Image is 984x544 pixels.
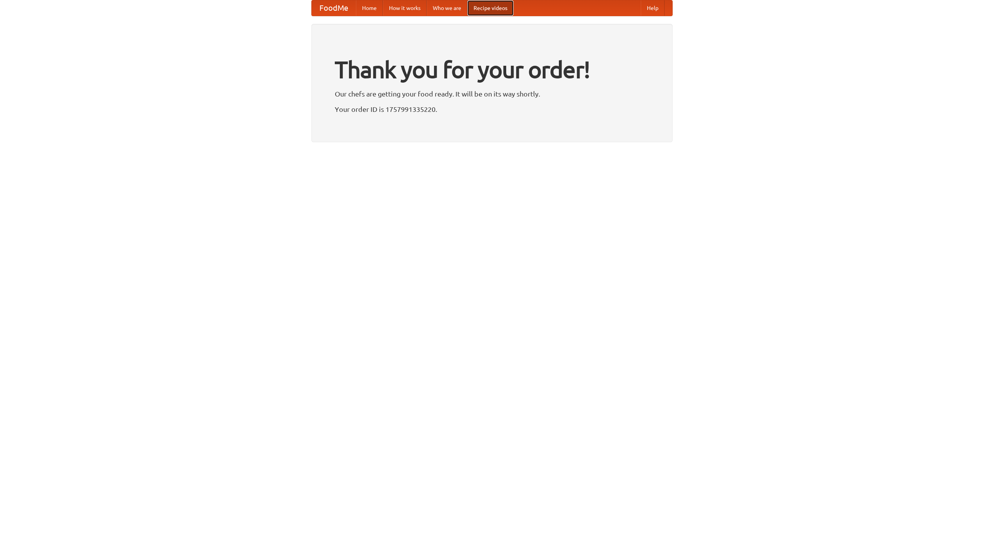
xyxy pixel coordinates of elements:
a: Recipe videos [467,0,514,16]
p: Your order ID is 1757991335220. [335,103,649,115]
a: Home [356,0,383,16]
a: FoodMe [312,0,356,16]
a: Who we are [427,0,467,16]
p: Our chefs are getting your food ready. It will be on its way shortly. [335,88,649,100]
a: Help [641,0,665,16]
h1: Thank you for your order! [335,51,649,88]
a: How it works [383,0,427,16]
